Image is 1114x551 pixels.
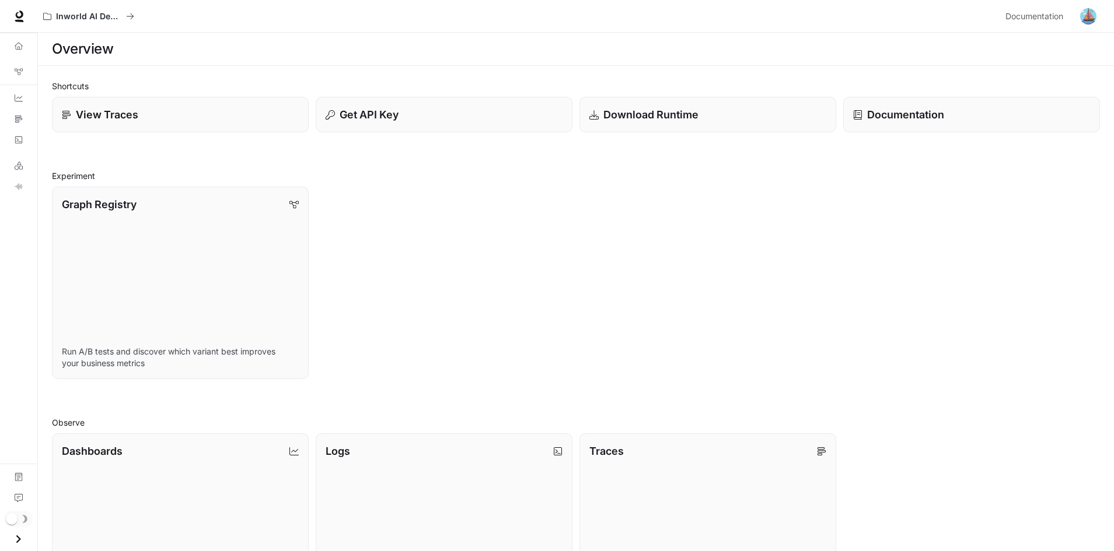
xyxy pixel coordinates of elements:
[867,107,944,122] p: Documentation
[843,97,1100,132] a: Documentation
[316,97,572,132] button: Get API Key
[52,416,1100,429] h2: Observe
[52,170,1100,182] h2: Experiment
[1005,9,1063,24] span: Documentation
[62,443,123,459] p: Dashboards
[5,489,33,507] a: Feedback
[5,131,33,149] a: Logs
[76,107,138,122] p: View Traces
[52,97,309,132] a: View Traces
[5,527,32,551] button: Open drawer
[62,196,137,212] p: Graph Registry
[603,107,699,122] p: Download Runtime
[5,156,33,175] a: LLM Playground
[5,468,33,486] a: Documentation
[6,512,18,525] span: Dark mode toggle
[579,97,836,132] a: Download Runtime
[62,346,299,369] p: Run A/B tests and discover which variant best improves your business metrics
[5,177,33,196] a: TTS Playground
[56,12,121,22] p: Inworld AI Demos
[1077,5,1100,28] button: User avatar
[589,443,624,459] p: Traces
[340,107,399,122] p: Get API Key
[5,37,33,55] a: Overview
[326,443,350,459] p: Logs
[1080,8,1096,24] img: User avatar
[38,5,139,28] button: All workspaces
[52,37,113,61] h1: Overview
[1001,5,1072,28] a: Documentation
[52,80,1100,92] h2: Shortcuts
[5,110,33,128] a: Traces
[5,89,33,107] a: Dashboards
[5,62,33,81] a: Graph Registry
[52,187,309,379] a: Graph RegistryRun A/B tests and discover which variant best improves your business metrics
